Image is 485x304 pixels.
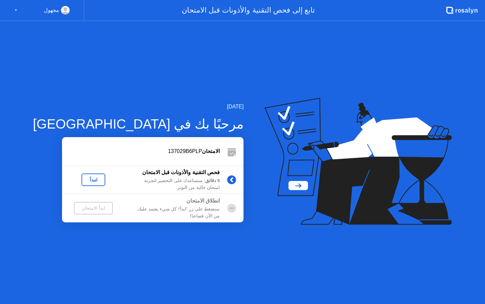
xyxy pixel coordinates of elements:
[62,147,220,155] div: 137029B6PLP
[142,170,220,175] b: فحص التقنية والأذونات قبل الامتحان
[186,198,220,204] b: انطلاق الامتحان
[81,173,105,186] button: لنبدأ
[14,6,17,15] div: ▼
[125,177,220,191] div: : سنساعدك على التحضير لتجربة امتحان خالية من التوتر
[84,177,103,182] div: لنبدأ
[125,206,220,219] div: ستضغط على زر 'ابدأ'! كل شيء يعتمد عليك من الآن فصاعدًا
[33,114,244,134] div: مرحبًا بك في [GEOGRAPHIC_DATA]
[202,148,220,154] b: الامتحان
[74,202,113,214] button: ابدأ الامتحان
[77,206,110,211] div: ابدأ الامتحان
[205,178,220,183] b: 5 دقائق
[44,6,59,15] div: مجهول
[33,103,244,111] div: [DATE]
